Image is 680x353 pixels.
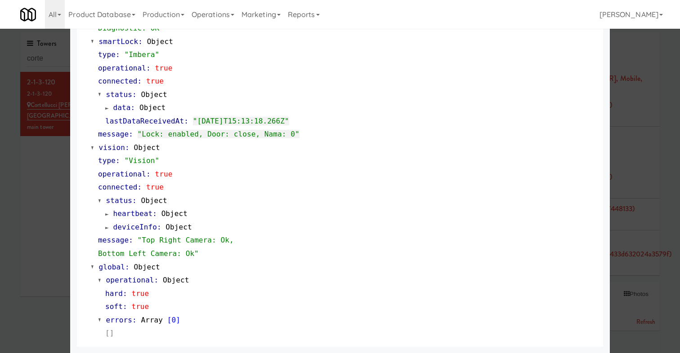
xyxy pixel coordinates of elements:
[132,316,137,324] span: :
[166,223,192,231] span: Object
[141,196,167,205] span: Object
[155,64,173,72] span: true
[193,117,289,125] span: "[DATE]T15:13:18.266Z"
[99,37,139,46] span: smartLock
[98,64,146,72] span: operational
[131,289,149,298] span: true
[141,90,167,99] span: Object
[116,50,120,59] span: :
[98,50,116,59] span: type
[124,156,159,165] span: "Vision"
[146,183,164,191] span: true
[146,64,151,72] span: :
[184,117,188,125] span: :
[139,103,166,112] span: Object
[113,223,157,231] span: deviceInfo
[106,276,154,284] span: operational
[129,236,133,244] span: :
[98,236,129,244] span: message
[161,209,188,218] span: Object
[147,37,173,46] span: Object
[98,77,138,85] span: connected
[172,316,176,324] span: 0
[152,209,157,218] span: :
[98,10,225,32] span: "SN: UX410-987448133 Diagnostic: OK"
[98,130,129,138] span: message
[132,90,137,99] span: :
[99,143,125,152] span: vision
[123,289,127,298] span: :
[105,302,123,311] span: soft
[20,7,36,22] img: Micromart
[130,103,135,112] span: :
[157,223,161,231] span: :
[138,77,142,85] span: :
[105,117,184,125] span: lastDataReceivedAt
[124,50,159,59] span: "Imbera"
[99,263,125,271] span: global
[129,130,133,138] span: :
[98,170,146,178] span: operational
[125,263,130,271] span: :
[163,276,189,284] span: Object
[155,170,173,178] span: true
[98,183,138,191] span: connected
[106,196,132,205] span: status
[154,276,159,284] span: :
[146,170,151,178] span: :
[106,90,132,99] span: status
[106,316,132,324] span: errors
[113,103,131,112] span: data
[98,236,234,258] span: "Top Right Camera: Ok, Bottom Left Camera: Ok"
[125,143,130,152] span: :
[176,316,180,324] span: ]
[146,77,164,85] span: true
[132,196,137,205] span: :
[138,130,300,138] span: "Lock: enabled, Door: close, Nama: 0"
[113,209,153,218] span: heartbeat
[98,156,116,165] span: type
[138,37,143,46] span: :
[105,289,123,298] span: hard
[167,316,172,324] span: [
[116,156,120,165] span: :
[123,302,127,311] span: :
[131,302,149,311] span: true
[141,316,163,324] span: Array
[134,143,160,152] span: Object
[138,183,142,191] span: :
[134,263,160,271] span: Object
